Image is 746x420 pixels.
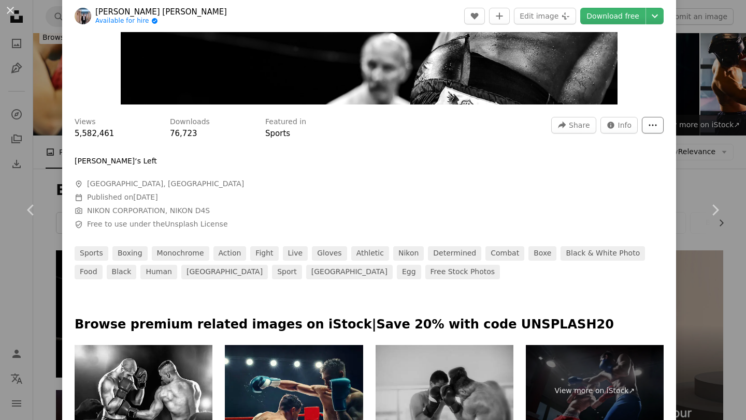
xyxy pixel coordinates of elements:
[600,117,638,133] button: Stats about this image
[170,129,197,138] span: 76,723
[95,7,227,17] a: [PERSON_NAME] [PERSON_NAME]
[87,206,210,216] button: NIKON CORPORATION, NIKON D4S
[75,246,108,261] a: sports
[265,129,290,138] a: Sports
[514,8,576,24] button: Edit image
[283,246,308,261] a: live
[684,160,746,260] a: Next
[133,193,157,201] time: June 2, 2020 at 7:00:19 PM GMT+2
[306,265,393,279] a: [GEOGRAPHIC_DATA]
[75,129,114,138] span: 5,582,461
[75,265,103,279] a: food
[485,246,524,261] a: combat
[397,265,421,279] a: egg
[75,317,664,333] p: Browse premium related images on iStock | Save 20% with code UNSPLASH20
[265,117,306,127] h3: Featured in
[87,193,158,201] span: Published on
[112,246,148,261] a: boxing
[87,219,228,230] span: Free to use under the
[642,117,664,133] button: More Actions
[75,117,96,127] h3: Views
[646,8,664,24] button: Choose download size
[489,8,510,24] button: Add to Collection
[351,246,389,261] a: athletic
[95,17,227,25] a: Available for hire
[528,246,556,261] a: boxe
[75,8,91,24] img: Go to Johann Walter Bantz's profile
[425,265,500,279] a: Free stock photos
[618,117,632,133] span: Info
[551,117,596,133] button: Share this image
[107,265,137,279] a: black
[312,246,347,261] a: gloves
[181,265,268,279] a: [GEOGRAPHIC_DATA]
[213,246,247,261] a: action
[165,220,227,228] a: Unsplash License
[152,246,209,261] a: monochrome
[393,246,424,261] a: nikon
[170,117,210,127] h3: Downloads
[140,265,177,279] a: human
[580,8,645,24] a: Download free
[428,246,481,261] a: determined
[250,246,278,261] a: fight
[561,246,645,261] a: black & white photo
[87,179,244,189] span: [GEOGRAPHIC_DATA], [GEOGRAPHIC_DATA]
[75,156,157,167] p: [PERSON_NAME]‘s Left
[569,117,590,133] span: Share
[272,265,302,279] a: sport
[464,8,485,24] button: Like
